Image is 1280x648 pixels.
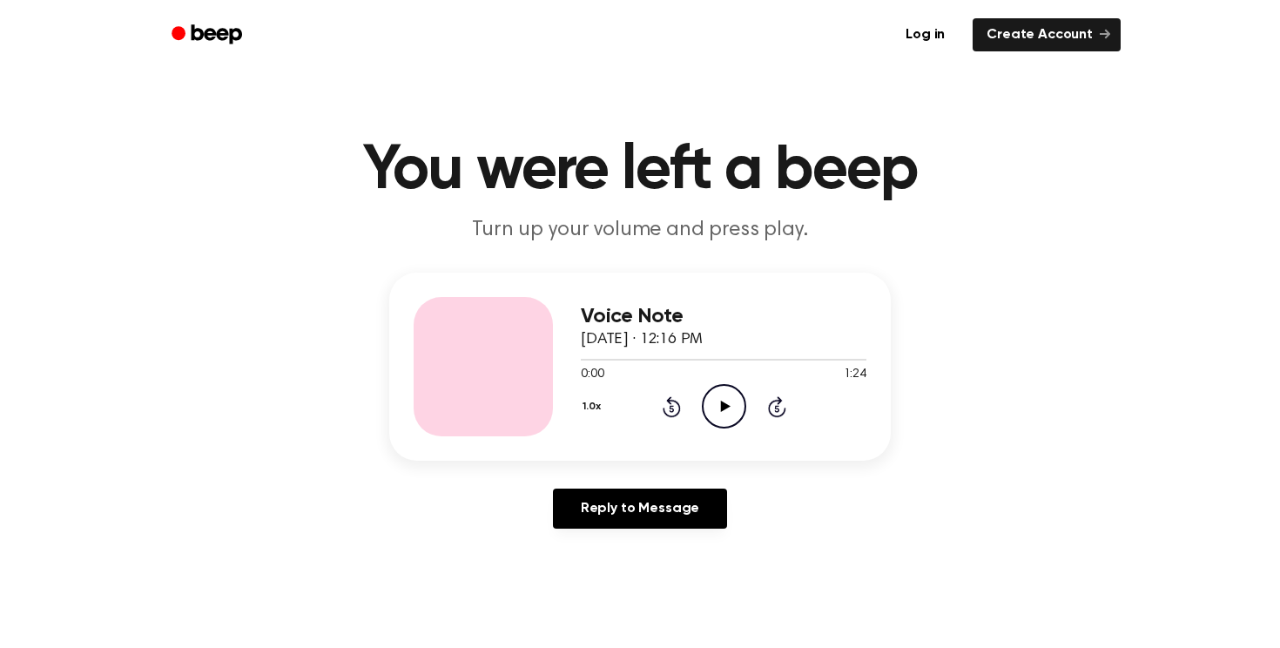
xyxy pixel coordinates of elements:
[581,392,607,422] button: 1.0x
[844,366,866,384] span: 1:24
[888,15,962,55] a: Log in
[194,139,1086,202] h1: You were left a beep
[159,18,258,52] a: Beep
[306,216,974,245] p: Turn up your volume and press play.
[973,18,1121,51] a: Create Account
[581,305,866,328] h3: Voice Note
[581,366,603,384] span: 0:00
[581,332,703,348] span: [DATE] · 12:16 PM
[553,489,727,529] a: Reply to Message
